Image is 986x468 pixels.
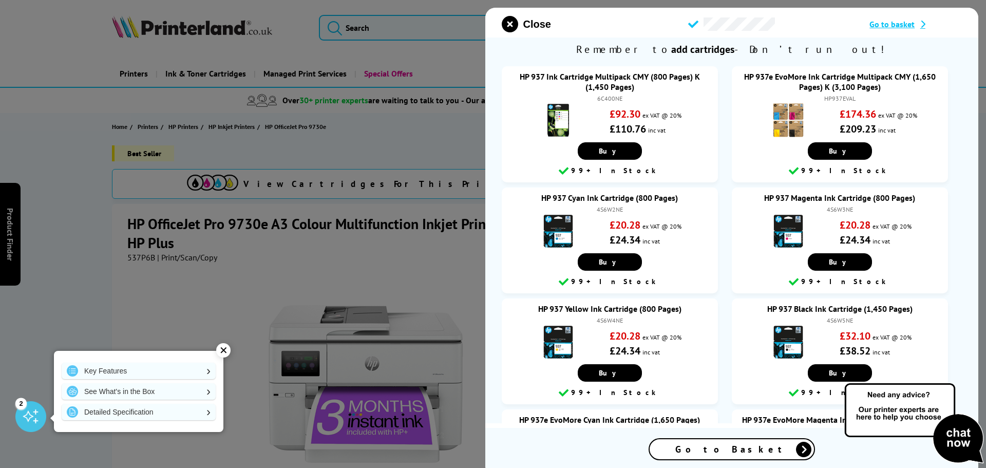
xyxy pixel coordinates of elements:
div: 2 [15,398,27,409]
a: HP 937 Black Ink Cartridge (1,450 Pages) [767,304,913,314]
span: Buy [829,257,851,267]
span: ex VAT @ 20% [873,333,912,341]
strong: £20.28 [840,218,871,232]
div: 99+ In Stock [737,276,943,288]
a: Go to basket [870,19,962,29]
span: Buy [829,146,851,156]
img: HP 937 Black Ink Cartridge (1,450 Pages) [770,324,806,360]
span: Go to basket [870,19,915,29]
strong: £24.34 [840,233,871,247]
a: HP 937e EvoMore Cyan Ink Cartridge (1,650 Pages) [520,415,700,425]
a: HP 937e EvoMore Magenta Ink Cartridge (1,650 Pages) [743,415,938,425]
a: Key Features [62,363,216,379]
img: HP 937 Cyan Ink Cartridge (800 Pages) [540,213,576,249]
img: HP 937 Yellow Ink Cartridge (800 Pages) [540,324,576,360]
span: ex VAT @ 20% [643,222,682,230]
strong: £38.52 [840,344,871,358]
a: Go to Basket [649,438,815,460]
strong: £24.34 [610,344,641,358]
a: HP 937 Ink Cartridge Multipack CMY (800 Pages) K (1,450 Pages) [520,71,700,92]
div: 99+ In Stock [737,387,943,399]
span: Buy [599,146,621,156]
a: HP 937 Yellow Ink Cartridge (800 Pages) [538,304,681,314]
span: ex VAT @ 20% [643,333,682,341]
button: close modal [502,16,551,32]
strong: £209.23 [840,122,877,136]
div: 99+ In Stock [737,165,943,177]
div: 4S6W2NE [512,205,708,213]
strong: £24.34 [610,233,641,247]
a: See What's in the Box [62,383,216,400]
span: Close [523,18,551,30]
strong: £20.28 [610,218,641,232]
strong: £174.36 [840,107,877,121]
div: 6C400NE [512,95,708,102]
span: ex VAT @ 20% [873,222,912,230]
span: inc vat [649,126,666,134]
div: 4S6W3NE [742,205,938,213]
div: 99+ In Stock [507,387,713,399]
div: 99+ In Stock [507,276,713,288]
span: Go to Basket [675,443,788,455]
a: HP 937e EvoMore Ink Cartridge Multipack CMY (1,650 Pages) K (3,100 Pages) [744,71,936,92]
div: 99+ In Stock [507,165,713,177]
div: 4S6W4NE [512,316,708,324]
strong: £20.28 [610,329,641,343]
strong: £92.30 [610,107,641,121]
span: inc vat [643,348,660,356]
span: inc vat [643,237,660,245]
img: HP 937e EvoMore Ink Cartridge Multipack CMY (1,650 Pages) K (3,100 Pages) [770,102,806,138]
span: Buy [829,368,851,378]
span: Buy [599,257,621,267]
span: ex VAT @ 20% [643,111,682,119]
div: 4S6W5NE [742,316,938,324]
div: ✕ [216,343,231,358]
img: HP 937 Magenta Ink Cartridge (800 Pages) [770,213,806,249]
span: Remember to - Don’t run out! [485,38,978,61]
span: ex VAT @ 20% [879,111,918,119]
a: HP 937 Magenta Ink Cartridge (800 Pages) [765,193,916,203]
strong: £32.10 [840,329,871,343]
strong: £110.76 [610,122,647,136]
span: Buy [599,368,621,378]
img: Open Live Chat window [842,382,986,466]
a: Detailed Specification [62,404,216,420]
span: inc vat [873,348,890,356]
b: add cartridges [671,43,734,56]
a: HP 937 Cyan Ink Cartridge (800 Pages) [542,193,678,203]
img: HP 937 Ink Cartridge Multipack CMY (800 Pages) K (1,450 Pages) [540,102,576,138]
span: inc vat [873,237,890,245]
span: inc vat [879,126,896,134]
div: HP937EVAL [742,95,938,102]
